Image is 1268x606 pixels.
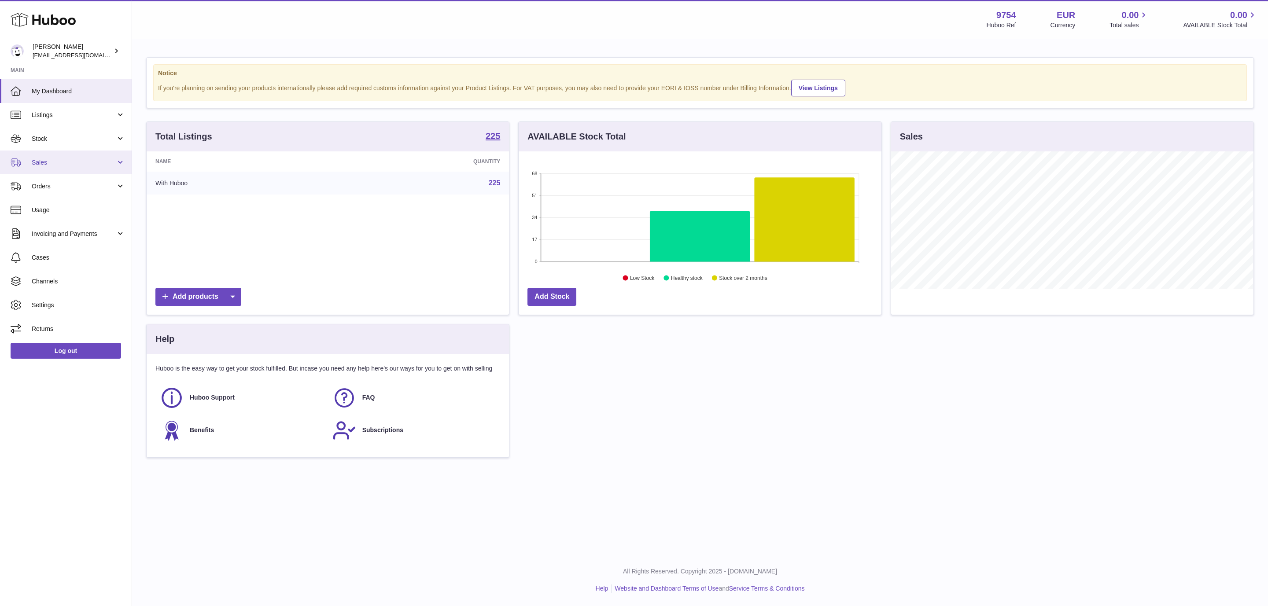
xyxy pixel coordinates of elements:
[155,288,241,306] a: Add products
[527,131,626,143] h3: AVAILABLE Stock Total
[532,171,538,176] text: 68
[158,69,1242,77] strong: Notice
[1109,21,1149,29] span: Total sales
[532,237,538,242] text: 17
[155,131,212,143] h3: Total Listings
[1183,9,1257,29] a: 0.00 AVAILABLE Stock Total
[32,325,125,333] span: Returns
[527,288,576,306] a: Add Stock
[486,132,500,140] strong: 225
[532,215,538,220] text: 34
[32,158,116,167] span: Sales
[1183,21,1257,29] span: AVAILABLE Stock Total
[535,259,538,264] text: 0
[532,193,538,198] text: 51
[190,393,235,402] span: Huboo Support
[596,585,608,592] a: Help
[719,275,767,281] text: Stock over 2 months
[139,567,1261,576] p: All Rights Reserved. Copyright 2025 - [DOMAIN_NAME]
[32,230,116,238] span: Invoicing and Payments
[155,333,174,345] h3: Help
[158,78,1242,96] div: If you're planning on sending your products internationally please add required customs informati...
[362,393,375,402] span: FAQ
[338,151,509,172] th: Quantity
[160,419,324,442] a: Benefits
[630,275,655,281] text: Low Stock
[11,343,121,359] a: Log out
[729,585,805,592] a: Service Terms & Conditions
[1051,21,1076,29] div: Currency
[900,131,923,143] h3: Sales
[362,426,403,434] span: Subscriptions
[996,9,1016,21] strong: 9754
[32,253,125,262] span: Cases
[489,179,501,187] a: 225
[32,277,125,286] span: Channels
[1230,9,1247,21] span: 0.00
[32,87,125,95] span: My Dashboard
[33,51,129,59] span: [EMAIL_ADDRESS][DOMAIN_NAME]
[612,584,804,593] li: and
[671,275,703,281] text: Healthy stock
[1109,9,1149,29] a: 0.00 Total sales
[147,151,338,172] th: Name
[332,386,496,410] a: FAQ
[32,182,116,191] span: Orders
[147,172,338,195] td: With Huboo
[615,585,719,592] a: Website and Dashboard Terms of Use
[32,206,125,214] span: Usage
[32,111,116,119] span: Listings
[1057,9,1075,21] strong: EUR
[332,419,496,442] a: Subscriptions
[32,135,116,143] span: Stock
[32,301,125,309] span: Settings
[987,21,1016,29] div: Huboo Ref
[190,426,214,434] span: Benefits
[160,386,324,410] a: Huboo Support
[1122,9,1139,21] span: 0.00
[486,132,500,142] a: 225
[33,43,112,59] div: [PERSON_NAME]
[155,364,500,373] p: Huboo is the easy way to get your stock fulfilled. But incase you need any help here's our ways f...
[11,44,24,58] img: info@fieldsluxury.london
[791,80,845,96] a: View Listings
